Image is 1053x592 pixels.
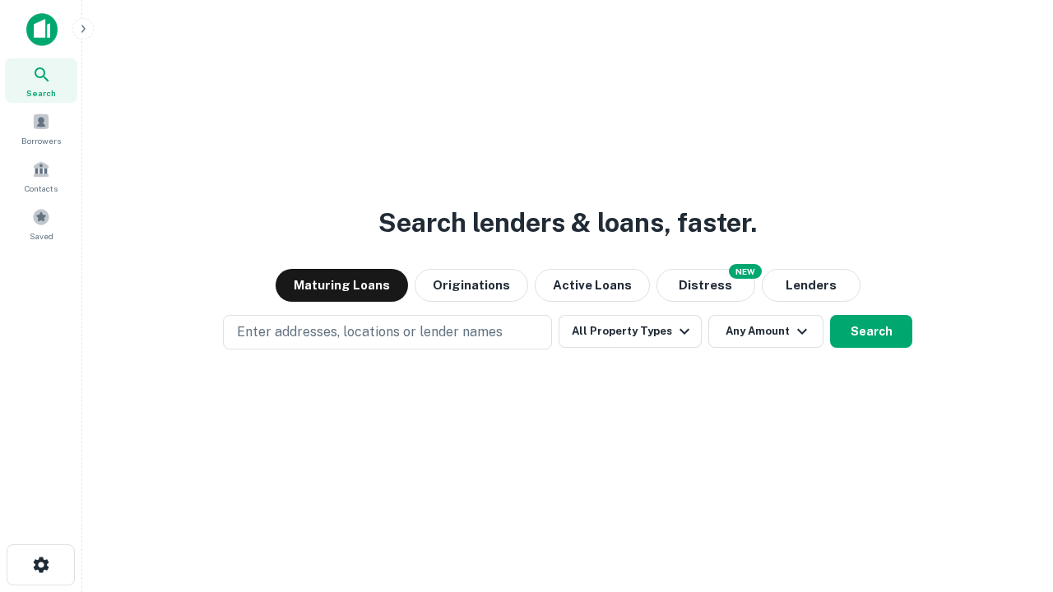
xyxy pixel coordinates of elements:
[830,315,912,348] button: Search
[415,269,528,302] button: Originations
[26,86,56,99] span: Search
[25,182,58,195] span: Contacts
[5,106,77,150] a: Borrowers
[729,264,762,279] div: NEW
[21,134,61,147] span: Borrowers
[656,269,755,302] button: Search distressed loans with lien and other non-mortgage details.
[5,58,77,103] a: Search
[237,322,503,342] p: Enter addresses, locations or lender names
[30,229,53,243] span: Saved
[535,269,650,302] button: Active Loans
[762,269,860,302] button: Lenders
[223,315,552,349] button: Enter addresses, locations or lender names
[5,154,77,198] a: Contacts
[559,315,702,348] button: All Property Types
[276,269,408,302] button: Maturing Loans
[708,315,823,348] button: Any Amount
[5,201,77,246] a: Saved
[26,13,58,46] img: capitalize-icon.png
[971,460,1053,539] iframe: Chat Widget
[378,203,757,243] h3: Search lenders & loans, faster.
